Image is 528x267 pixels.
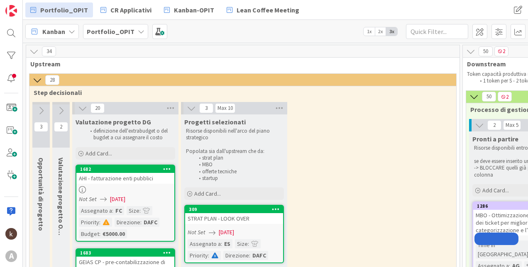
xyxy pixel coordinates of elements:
span: 34 [42,46,56,56]
span: : [140,218,142,227]
div: Assegnato a [188,239,221,248]
div: 1683 [80,250,174,256]
span: 2x [375,27,386,36]
div: Priority [79,218,99,227]
div: Size [235,239,248,248]
span: Kanban-OPIT [174,5,214,15]
div: AHI - fatturazione enti pubblici [76,173,174,184]
img: Visit kanbanzone.com [5,5,17,17]
p: Risorse disponibili nell'arco del piano strategico [186,128,282,141]
p: Popolata sia dall'upstream che da: [186,148,282,155]
span: Kanban [42,27,65,36]
span: : [139,206,141,215]
a: CR Applicativi [95,2,156,17]
span: Valutazione progetto DG [76,118,151,126]
span: 50 [482,92,496,102]
input: Quick Filter... [406,24,468,39]
a: 1682AHI - fatturazione enti pubbliciNot Set[DATE]Assegnato a:FCSize:Priority:Direzione:DAFCBudget... [76,165,175,242]
div: Max 5 [506,123,518,127]
span: : [249,251,250,260]
div: 1682AHI - fatturazione enti pubblici [76,165,174,184]
span: 2 [487,120,501,130]
span: 1x [364,27,375,36]
span: : [112,206,113,215]
span: 28 [45,75,59,85]
div: Direzione [115,218,140,227]
div: STRAT PLAN - LOOK OVER [185,213,283,224]
li: offerte tecniche [194,168,283,175]
span: Upstream [30,60,449,68]
img: kh [5,228,17,240]
a: Portfolio_OPIT [25,2,93,17]
span: : [248,239,249,248]
span: : [208,251,209,260]
div: 309 [185,206,283,213]
span: : [221,239,222,248]
span: Add Card... [194,190,221,197]
span: Portfolio_OPIT [40,5,88,15]
span: 3 [199,103,213,113]
span: Step decisionali [34,88,446,97]
span: [DATE] [110,195,125,204]
i: Not Set [188,228,205,236]
li: MBO [194,161,283,168]
i: Not Set [79,195,97,203]
span: 2 [498,92,512,102]
span: [DATE] [219,228,234,237]
div: DAFC [142,218,159,227]
span: : [99,218,100,227]
span: Valutazione progetto OPIT [57,158,65,239]
a: Kanban-OPIT [159,2,219,17]
div: 309 [189,206,283,212]
li: startup [194,175,283,182]
div: €5000.00 [100,229,127,238]
div: DAFC [250,251,268,260]
span: Add Card... [86,150,112,157]
span: 3x [386,27,397,36]
a: 309STRAT PLAN - LOOK OVERNot Set[DATE]Assegnato a:ESSize:Priority:Direzione:DAFC [184,205,284,263]
div: Size [127,206,139,215]
span: Progetti selezionati [184,118,246,126]
span: Pronti a partire [472,135,518,143]
div: Budget [79,229,99,238]
span: 2 [54,122,68,132]
div: ES [222,239,232,248]
div: 1682 [76,165,174,173]
span: 3 [34,122,48,132]
div: Priority [188,251,208,260]
span: Add Card... [482,187,509,194]
div: A [5,250,17,262]
a: Lean Coffee Meeting [222,2,304,17]
span: 50 [479,46,493,56]
div: Assegnato a [79,206,112,215]
li: definizione dell'extrabudget o del bugdet a cui assegnare il costo [86,128,174,141]
span: 2 [494,46,508,56]
div: 1682 [80,166,174,172]
div: Max 10 [218,106,233,110]
span: CR Applicativi [110,5,152,15]
div: 1683 [76,249,174,257]
div: FC [113,206,124,215]
span: Opportunità di progetto [37,158,45,231]
span: 20 [90,103,105,113]
div: Direzione [223,251,249,260]
div: 309STRAT PLAN - LOOK OVER [185,206,283,224]
li: strat plan [194,155,283,161]
b: Portfolio_OPIT [87,27,134,36]
span: Lean Coffee Meeting [237,5,299,15]
span: : [99,229,100,238]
